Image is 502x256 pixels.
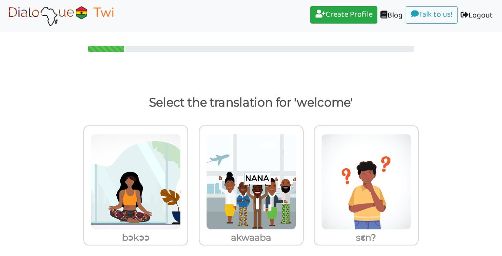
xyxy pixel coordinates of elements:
[84,230,187,246] p: bɔkɔɔ
[321,134,411,230] img: how.png
[91,134,181,230] img: yoga-calm-girl.png
[315,230,418,246] p: sɛn?
[458,6,496,26] a: Logout
[6,5,116,27] img: Select Course Page
[206,134,296,230] img: akwaaba-named-common3.png
[377,6,406,26] a: Blog
[310,6,377,24] a: Create Profile
[406,6,458,24] a: Talk to us!
[200,230,303,246] p: akwaaba
[13,92,489,113] p: Select the translation for 'welcome'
